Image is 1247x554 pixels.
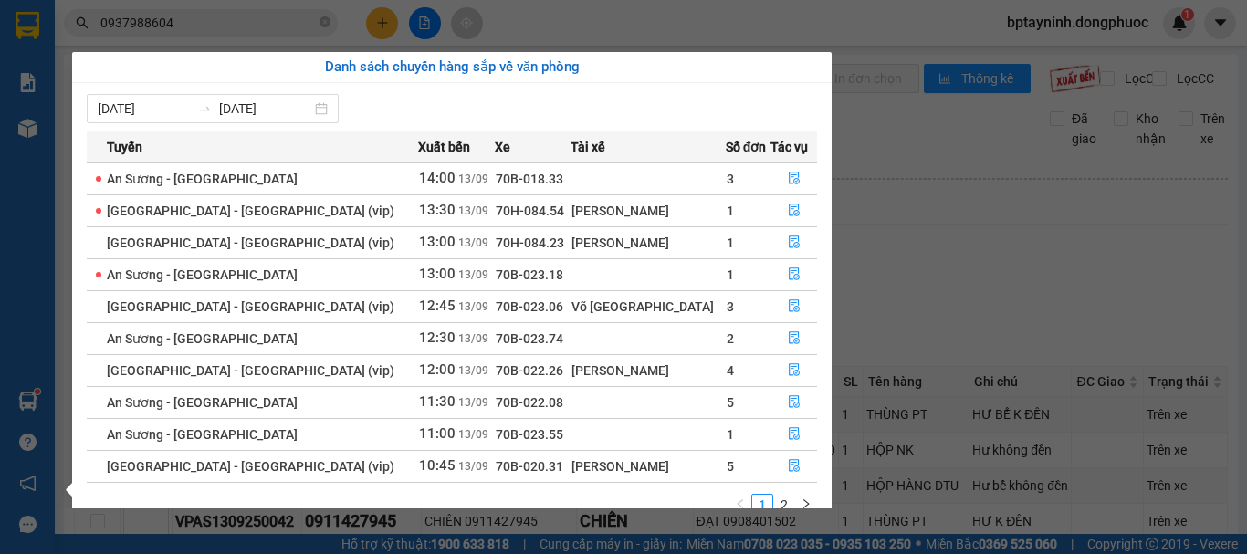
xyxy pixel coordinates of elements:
[788,172,801,186] span: file-done
[458,364,488,377] span: 13/09
[107,172,298,186] span: An Sương - [GEOGRAPHIC_DATA]
[107,235,394,250] span: [GEOGRAPHIC_DATA] - [GEOGRAPHIC_DATA] (vip)
[771,292,817,321] button: file-done
[752,495,772,515] a: 1
[495,137,510,157] span: Xe
[771,196,817,225] button: file-done
[571,361,725,381] div: [PERSON_NAME]
[727,172,734,186] span: 3
[458,428,488,441] span: 13/09
[458,236,488,249] span: 13/09
[419,266,456,282] span: 13:00
[419,425,456,442] span: 11:00
[458,460,488,473] span: 13/09
[729,494,751,516] button: left
[735,498,746,509] span: left
[795,494,817,516] button: right
[458,204,488,217] span: 13/09
[571,456,725,476] div: [PERSON_NAME]
[788,363,801,378] span: file-done
[219,99,311,119] input: Đến ngày
[788,395,801,410] span: file-done
[726,137,767,157] span: Số đơn
[107,331,298,346] span: An Sương - [GEOGRAPHIC_DATA]
[771,388,817,417] button: file-done
[458,332,488,345] span: 13/09
[496,267,563,282] span: 70B-023.18
[197,101,212,116] span: to
[107,395,298,410] span: An Sương - [GEOGRAPHIC_DATA]
[771,324,817,353] button: file-done
[571,137,605,157] span: Tài xế
[771,420,817,449] button: file-done
[727,459,734,474] span: 5
[496,459,563,474] span: 70B-020.31
[788,235,801,250] span: file-done
[727,235,734,250] span: 1
[107,363,394,378] span: [GEOGRAPHIC_DATA] - [GEOGRAPHIC_DATA] (vip)
[419,234,456,250] span: 13:00
[419,457,456,474] span: 10:45
[496,363,563,378] span: 70B-022.26
[771,356,817,385] button: file-done
[496,235,564,250] span: 70H-084.23
[727,331,734,346] span: 2
[496,172,563,186] span: 70B-018.33
[774,495,794,515] a: 2
[496,204,564,218] span: 70H-084.54
[107,267,298,282] span: An Sương - [GEOGRAPHIC_DATA]
[729,494,751,516] li: Previous Page
[727,204,734,218] span: 1
[727,395,734,410] span: 5
[771,164,817,193] button: file-done
[107,459,394,474] span: [GEOGRAPHIC_DATA] - [GEOGRAPHIC_DATA] (vip)
[571,233,725,253] div: [PERSON_NAME]
[771,260,817,289] button: file-done
[788,299,801,314] span: file-done
[788,204,801,218] span: file-done
[107,204,394,218] span: [GEOGRAPHIC_DATA] - [GEOGRAPHIC_DATA] (vip)
[788,331,801,346] span: file-done
[727,363,734,378] span: 4
[571,201,725,221] div: [PERSON_NAME]
[496,299,563,314] span: 70B-023.06
[419,202,456,218] span: 13:30
[197,101,212,116] span: swap-right
[458,268,488,281] span: 13/09
[419,361,456,378] span: 12:00
[788,459,801,474] span: file-done
[773,494,795,516] li: 2
[418,137,470,157] span: Xuất bến
[795,494,817,516] li: Next Page
[571,297,725,317] div: Võ [GEOGRAPHIC_DATA]
[107,137,142,157] span: Tuyến
[458,172,488,185] span: 13/09
[107,427,298,442] span: An Sương - [GEOGRAPHIC_DATA]
[751,494,773,516] li: 1
[419,170,456,186] span: 14:00
[496,331,563,346] span: 70B-023.74
[770,137,808,157] span: Tác vụ
[801,498,812,509] span: right
[496,427,563,442] span: 70B-023.55
[419,298,456,314] span: 12:45
[458,396,488,409] span: 13/09
[419,329,456,346] span: 12:30
[87,57,817,78] div: Danh sách chuyến hàng sắp về văn phòng
[107,299,394,314] span: [GEOGRAPHIC_DATA] - [GEOGRAPHIC_DATA] (vip)
[419,393,456,410] span: 11:30
[788,267,801,282] span: file-done
[771,452,817,481] button: file-done
[98,99,190,119] input: Từ ngày
[771,228,817,257] button: file-done
[496,395,563,410] span: 70B-022.08
[727,267,734,282] span: 1
[727,427,734,442] span: 1
[788,427,801,442] span: file-done
[458,300,488,313] span: 13/09
[727,299,734,314] span: 3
